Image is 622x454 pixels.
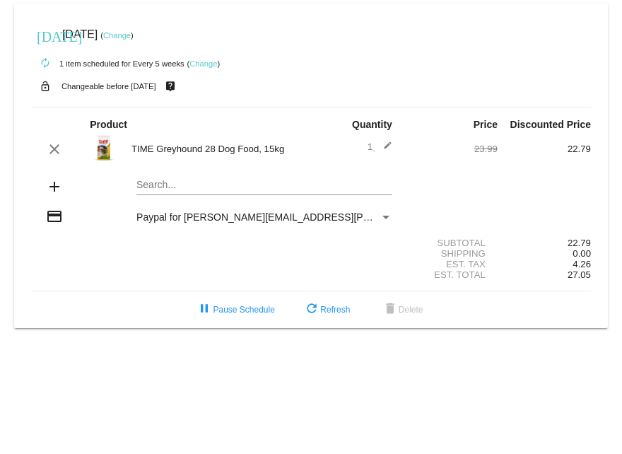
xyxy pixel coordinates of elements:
[124,144,311,154] div: TIME Greyhound 28 Dog Food, 15kg
[31,59,184,68] small: 1 item scheduled for Every 5 weeks
[292,297,361,322] button: Refresh
[136,211,514,223] span: Paypal for [PERSON_NAME][EMAIL_ADDRESS][PERSON_NAME][DOMAIN_NAME]
[61,82,156,91] small: Changeable before [DATE]
[510,119,591,130] strong: Discounted Price
[189,59,217,68] a: Change
[196,301,213,318] mat-icon: pause
[404,269,498,280] div: Est. Total
[46,141,63,158] mat-icon: clear
[498,238,591,248] div: 22.79
[46,178,63,195] mat-icon: add
[303,301,320,318] mat-icon: refresh
[382,301,399,318] mat-icon: delete
[474,119,498,130] strong: Price
[37,27,54,44] mat-icon: [DATE]
[90,119,127,130] strong: Product
[352,119,392,130] strong: Quantity
[573,259,591,269] span: 4.26
[368,141,392,152] span: 1
[404,144,498,154] div: 23.99
[136,180,392,191] input: Search...
[187,59,221,68] small: ( )
[136,211,392,223] mat-select: Payment Method
[37,77,54,95] mat-icon: lock_open
[46,208,63,225] mat-icon: credit_card
[404,248,498,259] div: Shipping
[382,305,423,315] span: Delete
[184,297,286,322] button: Pause Schedule
[196,305,274,315] span: Pause Schedule
[100,31,134,40] small: ( )
[162,77,179,95] mat-icon: live_help
[303,305,350,315] span: Refresh
[370,297,435,322] button: Delete
[573,248,591,259] span: 0.00
[498,144,591,154] div: 22.79
[568,269,591,280] span: 27.05
[375,141,392,158] mat-icon: edit
[404,238,498,248] div: Subtotal
[37,55,54,72] mat-icon: autorenew
[404,259,498,269] div: Est. Tax
[103,31,131,40] a: Change
[90,134,118,162] img: 80373.jpg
